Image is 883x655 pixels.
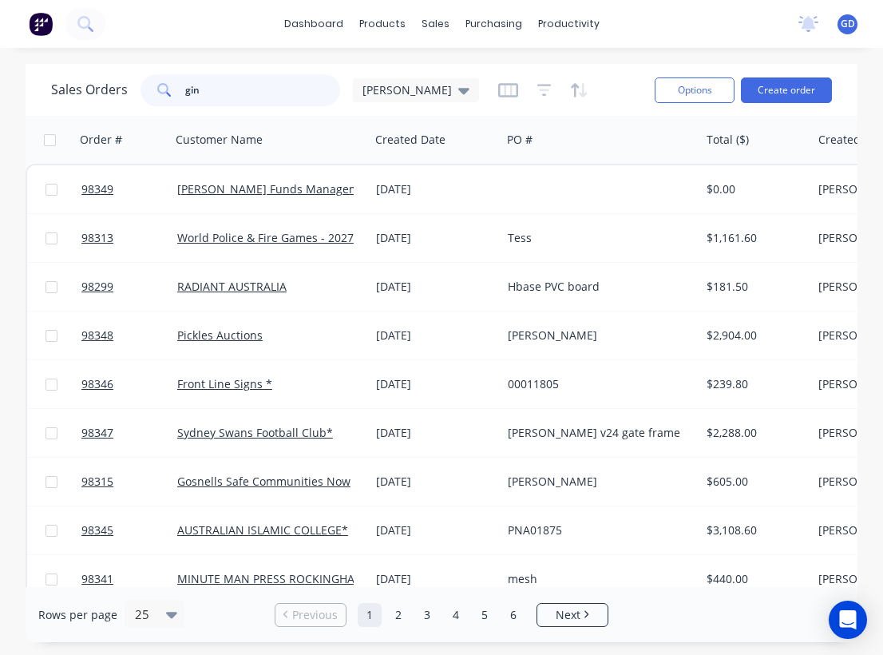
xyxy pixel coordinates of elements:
button: Options [655,77,735,103]
div: $239.80 [707,376,800,392]
div: $0.00 [707,181,800,197]
div: Tess [508,230,685,246]
div: [DATE] [376,474,495,490]
a: RADIANT AUSTRALIA [177,279,287,294]
span: 98315 [81,474,113,490]
a: Page 1 is your current page [358,603,382,627]
div: Hbase PVC board [508,279,685,295]
button: Create order [741,77,832,103]
div: [DATE] [376,571,495,587]
span: 98348 [81,327,113,343]
a: 98347 [81,409,177,457]
span: Previous [292,607,338,623]
a: MINUTE MAN PRESS ROCKINGHAM [177,571,365,586]
div: [PERSON_NAME] [508,474,685,490]
a: Sydney Swans Football Club* [177,425,333,440]
span: Rows per page [38,607,117,623]
div: mesh [508,571,685,587]
a: Front Line Signs * [177,376,272,391]
div: [DATE] [376,230,495,246]
a: 98345 [81,506,177,554]
div: [DATE] [376,522,495,538]
div: [DATE] [376,376,495,392]
div: 00011805 [508,376,685,392]
span: [PERSON_NAME] [362,81,452,98]
img: Factory [29,12,53,36]
div: sales [414,12,457,36]
a: 98315 [81,458,177,506]
a: 98341 [81,555,177,603]
div: [DATE] [376,327,495,343]
a: World Police & Fire Games - 2027 [177,230,354,245]
span: 98313 [81,230,113,246]
div: [DATE] [376,425,495,441]
a: 98348 [81,312,177,359]
span: 98349 [81,181,113,197]
a: 98313 [81,214,177,262]
div: PNA01875 [508,522,685,538]
div: [DATE] [376,279,495,295]
span: 98346 [81,376,113,392]
div: PO # [507,132,533,148]
a: AUSTRALIAN ISLAMIC COLLEGE* [177,522,348,538]
div: Customer Name [176,132,263,148]
div: $440.00 [707,571,800,587]
span: 98347 [81,425,113,441]
ul: Pagination [268,603,615,627]
a: 98349 [81,165,177,213]
a: Page 2 [386,603,410,627]
a: 98299 [81,263,177,311]
div: $2,904.00 [707,327,800,343]
a: 98346 [81,360,177,408]
div: $181.50 [707,279,800,295]
div: Created By [818,132,877,148]
span: Next [556,607,580,623]
div: Total ($) [707,132,749,148]
h1: Sales Orders [51,82,128,97]
div: [PERSON_NAME] v24 gate frame [508,425,685,441]
a: Page 5 [473,603,497,627]
div: $2,288.00 [707,425,800,441]
span: 98345 [81,522,113,538]
div: Created Date [375,132,445,148]
span: 98299 [81,279,113,295]
a: dashboard [276,12,351,36]
a: [PERSON_NAME] Funds Management Ltd Trustee for Riverton Forum c/- JLL [177,181,579,196]
div: productivity [530,12,608,36]
a: Gosnells Safe Communities Now [177,474,350,489]
div: purchasing [457,12,530,36]
input: Search... [185,74,341,106]
div: $3,108.60 [707,522,800,538]
a: Page 3 [415,603,439,627]
div: $1,161.60 [707,230,800,246]
span: 98341 [81,571,113,587]
div: Order # [80,132,122,148]
div: $605.00 [707,474,800,490]
div: [PERSON_NAME] [508,327,685,343]
a: Page 6 [501,603,525,627]
div: products [351,12,414,36]
a: Pickles Auctions [177,327,263,343]
span: GD [841,17,855,31]
div: [DATE] [376,181,495,197]
a: Previous page [275,607,346,623]
a: Next page [537,607,608,623]
a: Page 4 [444,603,468,627]
div: Open Intercom Messenger [829,601,867,639]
